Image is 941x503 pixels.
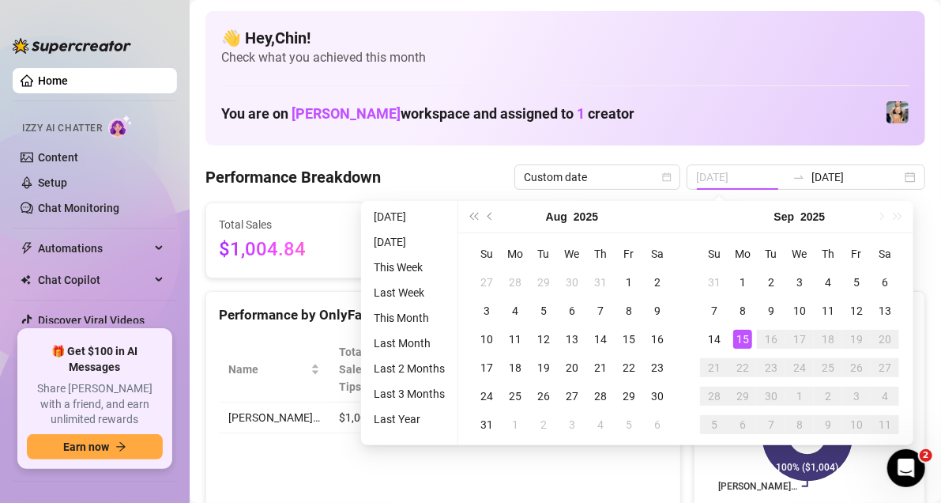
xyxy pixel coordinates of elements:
td: 2025-08-07 [586,297,615,325]
td: 2025-08-29 [615,382,643,410]
td: 2025-07-31 [586,268,615,297]
div: 11 [506,330,525,349]
div: 15 [733,330,752,349]
div: 2 [762,273,781,292]
td: 2025-08-27 [558,382,586,410]
h4: Performance Breakdown [205,166,381,188]
div: 23 [648,358,667,377]
h4: 👋 Hey, Chin ! [221,27,909,49]
span: calendar [662,172,672,182]
div: 6 [563,301,582,320]
td: 2025-09-01 [728,268,757,297]
li: Last Year [367,410,451,429]
td: 2025-09-22 [728,354,757,382]
a: Home [38,74,68,87]
button: Earn nowarrow-right [27,434,163,460]
span: 🎁 Get $100 in AI Messages [27,344,163,375]
div: 23 [762,358,781,377]
li: This Week [367,258,451,277]
td: 2025-09-26 [842,354,871,382]
div: 24 [790,358,809,377]
td: 2025-09-02 [529,410,558,439]
td: 2025-09-05 [615,410,643,439]
div: 3 [790,273,809,292]
text: [PERSON_NAME]… [718,481,797,492]
td: 2025-09-07 [700,297,728,325]
td: 2025-08-02 [643,268,672,297]
td: 2025-10-01 [785,382,814,410]
td: 2025-08-06 [558,297,586,325]
span: Check what you achieved this month [221,49,909,66]
div: 26 [534,387,553,406]
div: 28 [591,387,610,406]
td: 2025-08-31 [472,410,501,439]
div: 16 [762,330,781,349]
td: 2025-08-05 [529,297,558,325]
div: 8 [619,301,638,320]
div: 7 [591,301,610,320]
div: 14 [705,330,724,349]
img: logo-BBDzfeDw.svg [13,38,131,54]
td: 2025-10-08 [785,410,814,439]
div: 22 [733,358,752,377]
td: 2025-10-03 [842,382,871,410]
td: 2025-08-31 [700,268,728,297]
div: 13 [563,330,582,349]
iframe: Intercom live chat [887,449,925,487]
td: 2025-09-15 [728,325,757,354]
td: 2025-07-30 [558,268,586,297]
img: AI Chatter [108,115,133,138]
div: 30 [563,273,582,292]
span: Total Sales & Tips [339,343,378,395]
td: 2025-08-04 [501,297,529,325]
td: 2025-08-15 [615,325,643,354]
div: 15 [619,330,638,349]
span: [PERSON_NAME] [292,105,401,122]
div: 21 [591,358,610,377]
td: 2025-08-21 [586,354,615,382]
td: 2025-09-02 [757,268,785,297]
div: 27 [875,358,894,377]
div: 9 [819,415,837,434]
div: 11 [819,301,837,320]
a: Discover Viral Videos [38,314,145,327]
span: Earn now [63,441,109,453]
td: 2025-08-24 [472,382,501,410]
td: 2025-09-29 [728,382,757,410]
th: Name [219,337,329,403]
button: Last year (Control + left) [465,201,482,233]
button: Previous month (PageUp) [482,201,499,233]
th: Tu [757,240,785,268]
td: 2025-08-13 [558,325,586,354]
td: 2025-10-04 [871,382,899,410]
td: 2025-08-17 [472,354,501,382]
div: 29 [619,387,638,406]
div: 3 [847,387,866,406]
li: Last Week [367,283,451,302]
input: Start date [696,168,786,186]
button: Choose a year [800,201,825,233]
th: Mo [728,240,757,268]
div: 4 [819,273,837,292]
div: 2 [819,387,837,406]
span: Izzy AI Chatter [22,121,102,136]
th: Tu [529,240,558,268]
td: 2025-09-14 [700,325,728,354]
th: We [785,240,814,268]
span: thunderbolt [21,242,33,255]
div: Performance by OnlyFans Creator [219,304,668,326]
th: Fr [615,240,643,268]
div: 3 [563,415,582,434]
td: 2025-09-16 [757,325,785,354]
div: 28 [705,387,724,406]
div: 27 [563,387,582,406]
span: 1 [577,105,585,122]
th: Fr [842,240,871,268]
td: 2025-10-02 [814,382,842,410]
td: [PERSON_NAME]… [219,403,329,433]
span: arrow-right [115,441,126,452]
div: 17 [790,330,809,349]
li: Last 2 Months [367,359,451,378]
td: 2025-09-21 [700,354,728,382]
div: 21 [705,358,724,377]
